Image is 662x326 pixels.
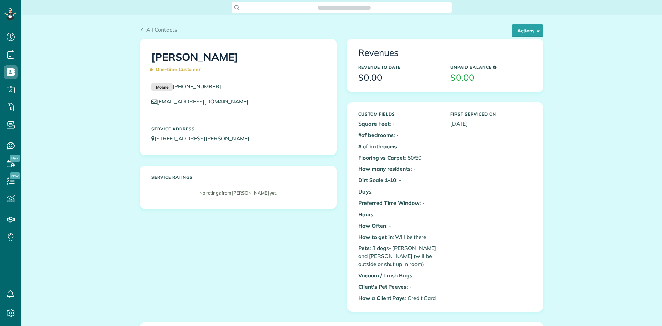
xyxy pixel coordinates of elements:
p: : 3 dogs- [PERSON_NAME] and [PERSON_NAME] (will be outside or shut up in room) [358,244,440,268]
span: New [10,172,20,179]
h5: Revenue to Date [358,65,440,69]
a: [EMAIL_ADDRESS][DOMAIN_NAME] [151,98,255,105]
p: : 50/50 [358,154,440,162]
h3: $0.00 [450,73,532,83]
p: : - [358,199,440,207]
b: Client's Pet Peeves [358,283,407,290]
span: All Contacts [146,26,177,33]
span: New [10,155,20,162]
b: Dirt Scale 1-10 [358,177,396,184]
p: : - [358,142,440,150]
a: Mobile[PHONE_NUMBER] [151,83,221,90]
p: : - [358,222,440,230]
small: Mobile [151,83,173,91]
p: No ratings from [PERSON_NAME] yet. [155,190,322,196]
b: Vacuum / Trash Bags [358,272,412,279]
b: How a Client Pays [358,295,405,302]
p: : Will be there [358,233,440,241]
b: Days [358,188,371,195]
b: # of bathrooms [358,143,397,150]
h3: $0.00 [358,73,440,83]
b: Square Feet [358,120,390,127]
b: Preferred Time Window [358,199,420,206]
b: How to get in [358,234,393,240]
b: How Often [358,222,386,229]
b: Hours [358,211,373,218]
button: Actions [512,24,543,37]
h5: Unpaid Balance [450,65,532,69]
a: All Contacts [140,26,177,34]
h1: [PERSON_NAME] [151,51,325,76]
p: : - [358,131,440,139]
p: [DATE] [450,120,532,128]
b: Pets [358,245,370,251]
p: : - [358,210,440,218]
p: : Credit Card [358,294,440,302]
b: How many residents [358,165,411,172]
h5: Service Address [151,127,325,131]
b: Flooring vs Carpet [358,154,405,161]
p: : - [358,165,440,173]
p: : - [358,120,440,128]
span: One-time Customer [151,63,204,76]
h5: Service ratings [151,175,325,179]
p: : - [358,188,440,196]
a: [STREET_ADDRESS][PERSON_NAME] [151,135,256,142]
h5: First Serviced On [450,112,532,116]
h3: Revenues [358,48,532,58]
b: #of bedrooms [358,131,394,138]
p: : - [358,283,440,291]
span: Search ZenMaid… [324,4,363,11]
h5: Custom Fields [358,112,440,116]
p: : - [358,176,440,184]
p: : - [358,271,440,279]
